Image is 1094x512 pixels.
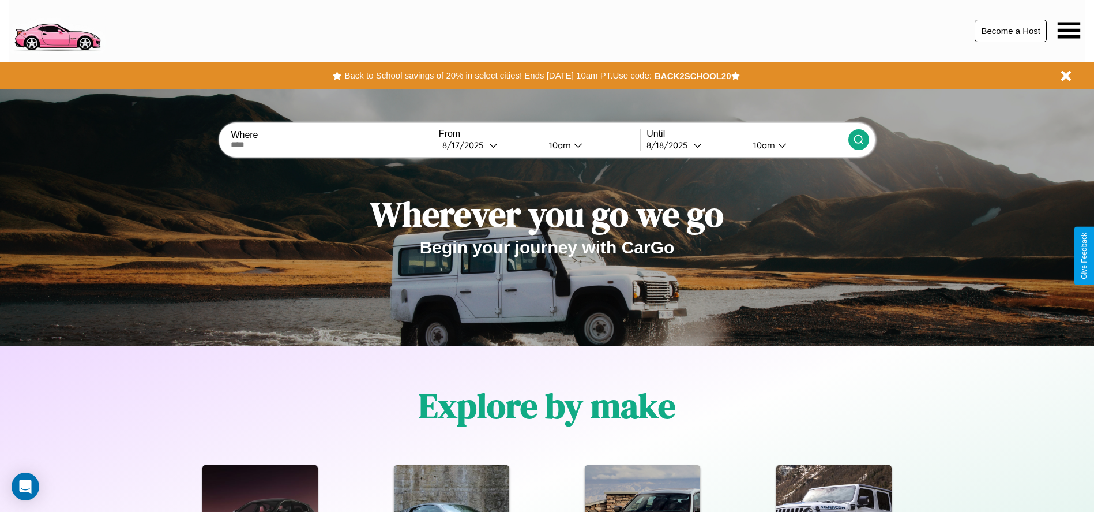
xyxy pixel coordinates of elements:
[9,6,106,54] img: logo
[540,139,641,151] button: 10am
[341,68,654,84] button: Back to School savings of 20% in select cities! Ends [DATE] 10am PT.Use code:
[442,140,489,151] div: 8 / 17 / 2025
[975,20,1047,42] button: Become a Host
[543,140,574,151] div: 10am
[744,139,848,151] button: 10am
[231,130,432,140] label: Where
[646,140,693,151] div: 8 / 18 / 2025
[1080,233,1088,279] div: Give Feedback
[12,473,39,500] div: Open Intercom Messenger
[747,140,778,151] div: 10am
[646,129,848,139] label: Until
[439,129,640,139] label: From
[655,71,731,81] b: BACK2SCHOOL20
[439,139,540,151] button: 8/17/2025
[419,382,675,429] h1: Explore by make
